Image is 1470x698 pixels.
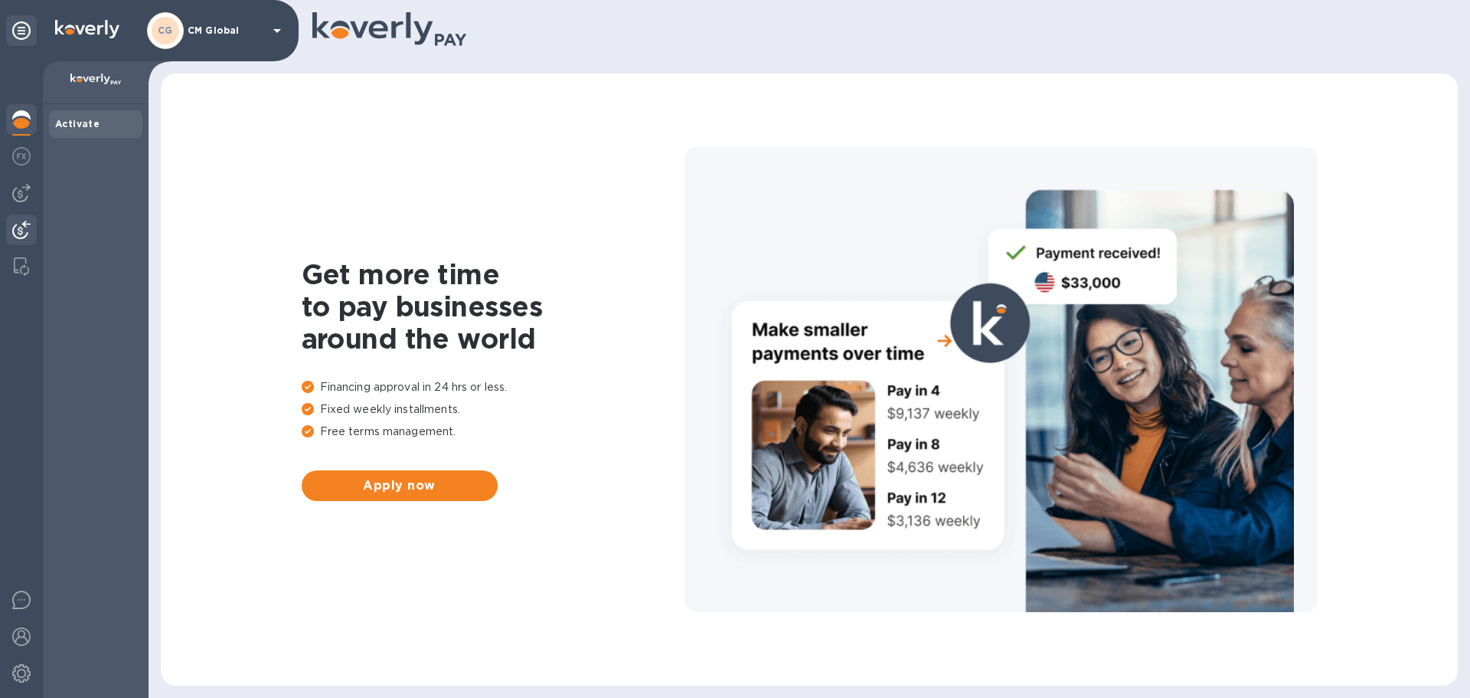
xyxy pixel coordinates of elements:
b: CG [158,25,173,36]
img: Foreign exchange [12,147,31,165]
p: Fixed weekly installments. [302,401,684,418]
p: Free terms management. [302,424,684,440]
h1: Get more time to pay businesses around the world [302,258,684,355]
div: Unpin categories [6,15,37,46]
p: Financing approval in 24 hrs or less. [302,379,684,395]
p: CM Global [188,25,264,36]
span: Apply now [314,477,485,495]
button: Apply now [302,470,498,501]
b: Activate [55,118,100,129]
img: Logo [55,20,119,38]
